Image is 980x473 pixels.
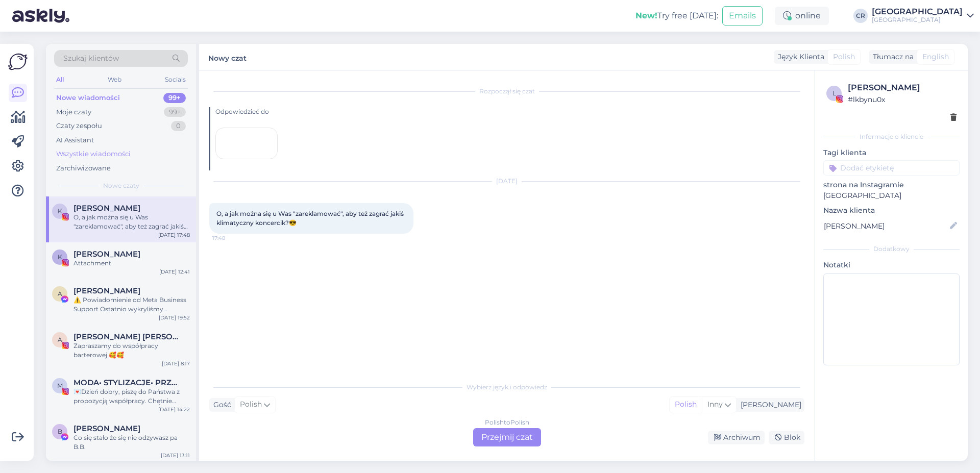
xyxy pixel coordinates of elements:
[209,383,804,392] div: Wybierz język i odpowiedz
[56,93,120,103] div: Nowe wiadomości
[73,378,180,387] span: MODA• STYLIZACJE• PRZEGLĄDY KOLEKCJI
[212,234,251,242] span: 17:48
[209,400,231,410] div: Gość
[57,382,63,389] span: M
[707,400,723,409] span: Inny
[73,213,190,231] div: O, a jak można się u Was "zareklamować", aby też zagrać jakiś klimatyczny koncercik?😎
[163,93,186,103] div: 99+
[73,259,190,268] div: Attachment
[823,205,960,216] p: Nazwa klienta
[164,107,186,117] div: 99+
[58,253,62,261] span: K
[823,132,960,141] div: Informacje o kliencie
[853,9,868,23] div: CR
[58,428,62,435] span: B
[872,16,963,24] div: [GEOGRAPHIC_DATA]
[708,431,765,444] div: Archiwum
[722,6,763,26] button: Emails
[635,10,718,22] div: Try free [DATE]:
[162,360,190,367] div: [DATE] 8:17
[872,8,974,24] a: [GEOGRAPHIC_DATA][GEOGRAPHIC_DATA]
[73,341,190,360] div: Zapraszamy do współpracy barterowej 🥰🥰
[473,428,541,446] div: Przejmij czat
[209,87,804,96] div: Rozpoczął się czat
[848,94,957,105] div: # lkbynu0x
[485,418,529,427] div: Polish to Polish
[73,295,190,314] div: ⚠️ Powiadomienie od Meta Business Support Ostatnio wykryliśmy nietypową aktywność na Twoim koncie...
[823,180,960,190] p: strona na Instagramie
[8,52,28,71] img: Askly Logo
[216,210,405,227] span: O, a jak można się u Was "zareklamować", aby też zagrać jakiś klimatyczny koncercik?😎
[58,336,62,343] span: A
[832,89,836,97] span: l
[848,82,957,94] div: [PERSON_NAME]
[56,149,131,159] div: Wszystkie wiadomości
[73,424,140,433] span: Bożena Bolewicz
[775,7,829,25] div: online
[159,314,190,321] div: [DATE] 19:52
[171,121,186,131] div: 0
[670,397,702,412] div: Polish
[106,73,124,86] div: Web
[823,147,960,158] p: Tagi klienta
[823,244,960,254] div: Dodatkowy
[73,204,140,213] span: Karolina Wołczyńska
[737,400,801,410] div: [PERSON_NAME]
[823,160,960,176] input: Dodać etykietę
[56,121,102,131] div: Czaty zespołu
[823,190,960,201] p: [GEOGRAPHIC_DATA]
[103,181,139,190] span: Nowe czaty
[635,11,657,20] b: New!
[922,52,949,62] span: English
[158,406,190,413] div: [DATE] 14:22
[58,207,62,215] span: K
[56,107,91,117] div: Moje czaty
[774,52,824,62] div: Język Klienta
[58,290,62,297] span: A
[161,452,190,459] div: [DATE] 13:11
[73,387,190,406] div: 💌Dzień dobry, piszę do Państwa z propozycją współpracy. Chętnie odwiedziłabym Państwa hotel z rod...
[73,250,140,259] span: Kasia Lebiecka
[869,52,914,62] div: Tłumacz na
[240,399,262,410] span: Polish
[73,433,190,452] div: Co się stało że się nie odzywasz pa B.B.
[209,177,804,186] div: [DATE]
[158,231,190,239] div: [DATE] 17:48
[73,286,140,295] span: Akiba Benedict
[163,73,188,86] div: Socials
[208,50,247,64] label: Nowy czat
[56,163,111,173] div: Zarchiwizowane
[769,431,804,444] div: Blok
[54,73,66,86] div: All
[73,332,180,341] span: Anna Żukowska Ewa Adamczewska BLIŹNIACZKI • Bóg • rodzina • dom
[63,53,119,64] span: Szukaj klientów
[833,52,855,62] span: Polish
[823,260,960,270] p: Notatki
[159,268,190,276] div: [DATE] 12:41
[215,107,804,116] div: Odpowiedzieć do
[872,8,963,16] div: [GEOGRAPHIC_DATA]
[56,135,94,145] div: AI Assistant
[824,220,948,232] input: Dodaj nazwę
